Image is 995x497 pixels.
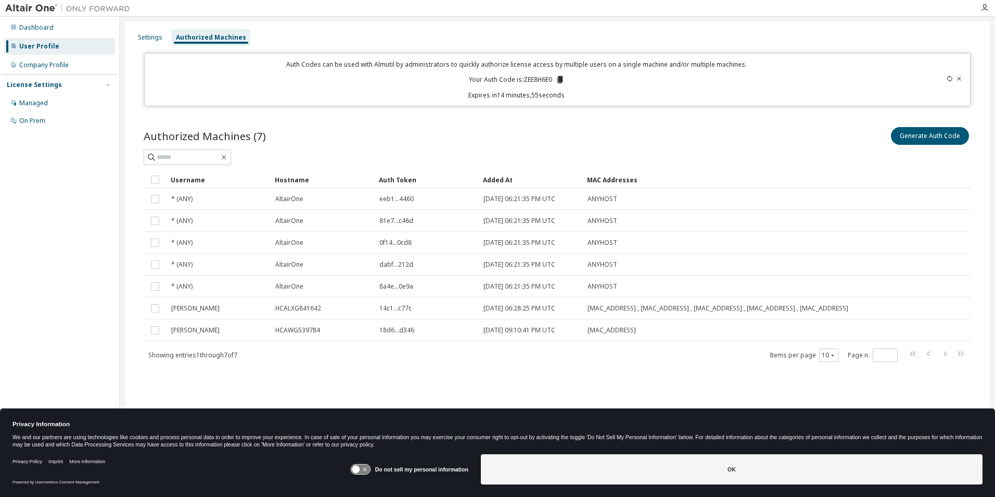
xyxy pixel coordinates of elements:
[588,304,848,313] span: [MAC_ADDRESS] , [MAC_ADDRESS] , [MAC_ADDRESS] , [MAC_ADDRESS] , [MAC_ADDRESS]
[171,326,220,334] span: [PERSON_NAME]
[171,260,193,269] span: * (ANY)
[19,42,59,51] div: User Profile
[379,326,414,334] span: 18d6...d346
[379,239,412,247] span: 0f14...0cd8
[483,171,579,188] div: Added At
[275,195,303,203] span: AltairOne
[379,304,412,313] span: 14c1...c77c
[379,217,413,225] span: 81e7...c46d
[483,304,555,313] span: [DATE] 06:28:25 PM UTC
[483,239,555,247] span: [DATE] 06:21:35 PM UTC
[275,326,320,334] span: HCAWG539784
[7,81,62,89] div: License Settings
[469,75,565,84] p: Your Auth Code is: ZEE8H6E0
[275,282,303,291] span: AltairOne
[588,260,617,269] span: ANYHOST
[483,326,555,334] span: [DATE] 09:10:41 PM UTC
[19,61,69,69] div: Company Profile
[588,217,617,225] span: ANYHOST
[19,23,54,32] div: Dashboard
[379,195,414,203] span: eeb1...4460
[588,282,617,291] span: ANYHOST
[5,3,135,14] img: Altair One
[588,239,617,247] span: ANYHOST
[483,260,555,269] span: [DATE] 06:21:35 PM UTC
[171,282,193,291] span: * (ANY)
[171,304,220,313] span: [PERSON_NAME]
[822,351,836,359] button: 10
[151,60,883,69] p: Auth Codes can be used with Almutil by administrators to quickly authorize license access by mult...
[379,260,413,269] span: dabf...212d
[171,171,266,188] div: Username
[171,195,193,203] span: * (ANY)
[770,349,838,362] span: Items per page
[275,217,303,225] span: AltairOne
[171,239,193,247] span: * (ANY)
[275,304,321,313] span: HCALXG841642
[151,91,883,100] p: Expires in 14 minutes, 55 seconds
[588,326,636,334] span: [MAC_ADDRESS]
[275,239,303,247] span: AltairOne
[379,171,475,188] div: Auth Token
[483,195,555,203] span: [DATE] 06:21:35 PM UTC
[379,282,413,291] span: 8a4e...0e9a
[848,349,898,362] span: Page n.
[148,351,237,359] span: Showing entries 1 through 7 of 7
[144,129,266,143] span: Authorized Machines (7)
[275,260,303,269] span: AltairOne
[588,195,617,203] span: ANYHOST
[138,33,162,42] div: Settings
[275,171,371,188] div: Hostname
[891,127,969,145] button: Generate Auth Code
[483,217,555,225] span: [DATE] 06:21:35 PM UTC
[587,171,862,188] div: MAC Addresses
[19,99,48,107] div: Managed
[19,117,45,125] div: On Prem
[171,217,193,225] span: * (ANY)
[483,282,555,291] span: [DATE] 06:21:35 PM UTC
[176,33,246,42] div: Authorized Machines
